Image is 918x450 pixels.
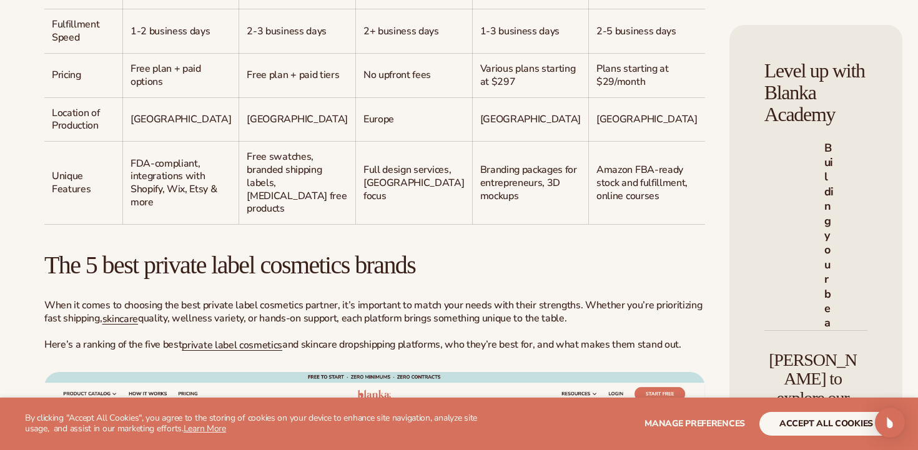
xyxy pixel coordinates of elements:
[644,418,745,429] span: Manage preferences
[759,412,893,436] button: accept all cookies
[184,423,226,434] a: Learn More
[131,112,232,126] span: [GEOGRAPHIC_DATA]
[363,112,394,126] span: Europe
[875,408,905,438] div: Open Intercom Messenger
[480,163,577,203] span: Branding packages for entrepreneurs, 3D mockups
[44,251,415,279] span: The 5 best private label cosmetics brands
[596,62,669,89] span: Plans starting at $29/month
[44,299,705,352] p: When it comes to choosing the best private label cosmetics partner, it’s important to match your ...
[363,24,439,38] span: 2+ business days
[480,62,576,89] span: Various plans starting at $297
[596,24,676,38] span: 2-5 business days
[480,24,560,38] span: 1-3 business days
[596,112,698,126] span: [GEOGRAPHIC_DATA]
[644,412,745,436] button: Manage preferences
[52,17,99,44] span: Fulfillment Speed
[182,338,282,352] a: private label cosmetics
[247,112,348,126] span: [GEOGRAPHIC_DATA]
[247,150,347,215] span: Free swatches, branded shipping labels, [MEDICAL_DATA] free products
[247,68,339,82] span: Free plan + paid tiers
[596,163,688,203] span: Amazon FBA-ready stock and fulfillment, online courses
[363,68,431,82] span: No upfront fees
[131,157,217,209] span: FDA-compliant, integrations with Shopify, Wix, Etsy & more
[52,169,91,196] span: Unique Features
[52,68,81,82] span: Pricing
[480,112,581,126] span: [GEOGRAPHIC_DATA]
[131,62,201,89] span: Free plan + paid options
[247,24,327,38] span: 2-3 business days
[363,163,465,203] span: Full design services, [GEOGRAPHIC_DATA] focus
[102,312,138,326] a: skincare
[764,60,868,126] h4: Level up with Blanka Academy
[52,106,99,133] span: Location of Production
[25,413,488,434] p: By clicking "Accept All Cookies", you agree to the storing of cookies on your device to enhance s...
[131,24,210,38] span: 1-2 business days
